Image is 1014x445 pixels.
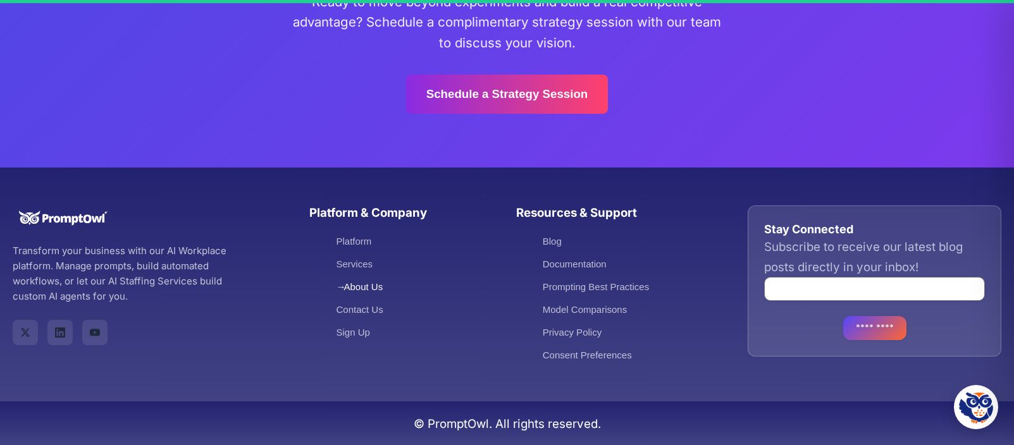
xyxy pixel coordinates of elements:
[82,320,108,345] a: PromptOwl on YouTube
[13,205,114,231] img: PromptOwl Logo
[414,417,601,431] span: © PromptOwl. All rights reserved.
[336,259,373,269] a: Services
[13,243,234,304] p: Transform your business with our AI Workplace platform. Manage prompts, build automated workflows...
[764,237,985,277] p: Subscribe to receive our latest blog posts directly in your inbox!
[516,205,697,221] h3: Resources & Support
[336,304,383,315] a: Contact Us
[13,320,38,345] a: PromptOwl on X
[543,259,607,269] a: Documentation
[959,390,993,424] img: Hootie - PromptOwl AI Assistant
[336,281,383,292] a: About Us
[309,205,490,221] h3: Platform & Company
[543,350,632,360] a: Consent Preferences
[336,327,369,338] a: Sign Up
[543,304,627,315] a: Model Comparisons
[543,281,649,292] a: Prompting Best Practices
[336,236,371,247] a: Platform
[764,222,985,236] h3: Stay Connected
[543,236,562,247] a: Blog
[406,75,609,114] a: Schedule a Strategy Session
[543,327,602,338] a: Privacy Policy
[47,320,73,345] a: PromptOwl on LinkedIn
